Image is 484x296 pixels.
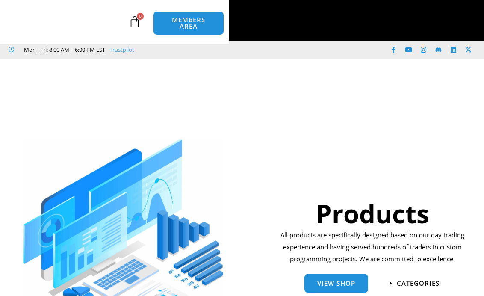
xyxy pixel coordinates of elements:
span: View Shop [317,280,355,287]
span: categories [397,280,440,287]
p: All products are specifically designed based on our day trading experience and having served hund... [268,229,478,265]
a: View Shop [304,274,368,293]
a: Trustpilot [109,44,134,55]
h1: Products [268,195,478,231]
a: categories [390,280,440,287]
a: MEMBERS AREA [153,11,224,35]
span: Mon - Fri: 8:00 AM – 6:00 PM EST [22,44,105,55]
img: LogoAI | Affordable Indicators – NinjaTrader [25,6,117,37]
span: MEMBERS AREA [162,17,215,30]
a: 0 [116,9,153,34]
span: 0 [137,13,144,20]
